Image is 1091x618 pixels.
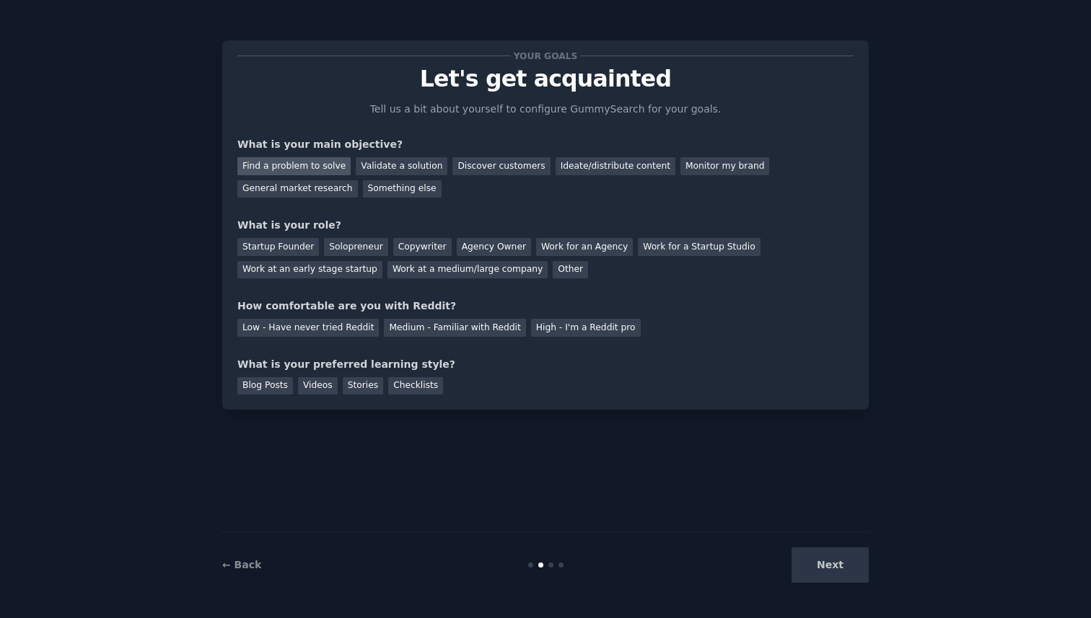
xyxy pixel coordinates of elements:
p: Let's get acquainted [237,66,854,92]
a: ← Back [222,559,261,570]
div: Ideate/distribute content [556,157,675,175]
div: Blog Posts [237,377,293,395]
div: Agency Owner [457,238,531,256]
div: Work for an Agency [536,238,633,256]
p: Tell us a bit about yourself to configure GummySearch for your goals. [364,102,727,117]
div: How comfortable are you with Reddit? [237,299,854,314]
div: Videos [298,377,338,395]
div: Validate a solution [356,157,447,175]
div: Something else [363,180,442,198]
div: Monitor my brand [680,157,769,175]
div: High - I'm a Reddit pro [531,319,641,337]
div: Solopreneur [324,238,387,256]
div: Discover customers [452,157,550,175]
div: General market research [237,180,358,198]
div: Startup Founder [237,238,319,256]
div: Work for a Startup Studio [638,238,760,256]
div: Work at an early stage startup [237,261,382,279]
div: Copywriter [393,238,452,256]
span: Your goals [511,48,580,63]
div: What is your preferred learning style? [237,357,854,372]
div: Low - Have never tried Reddit [237,319,379,337]
div: Checklists [388,377,443,395]
div: Find a problem to solve [237,157,351,175]
div: Medium - Familiar with Reddit [384,319,525,337]
div: Stories [343,377,383,395]
div: What is your main objective? [237,137,854,152]
div: Other [553,261,588,279]
div: Work at a medium/large company [387,261,548,279]
div: What is your role? [237,218,854,233]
